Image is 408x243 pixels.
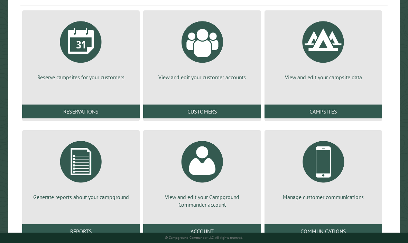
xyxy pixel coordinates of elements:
a: Communications [265,224,382,238]
p: View and edit your customer accounts [151,73,252,81]
a: Generate reports about your campground [30,136,131,201]
a: Manage customer communications [273,136,374,201]
a: View and edit your customer accounts [151,16,252,81]
p: Generate reports about your campground [30,193,131,201]
a: Campsites [265,105,382,118]
p: View and edit your Campground Commander account [151,193,252,209]
a: Reports [22,224,140,238]
p: Reserve campsites for your customers [30,73,131,81]
p: View and edit your campsite data [273,73,374,81]
a: Reserve campsites for your customers [30,16,131,81]
a: Customers [143,105,261,118]
p: Manage customer communications [273,193,374,201]
small: © Campground Commander LLC. All rights reserved. [165,235,243,240]
a: View and edit your Campground Commander account [151,136,252,209]
a: Reservations [22,105,140,118]
a: View and edit your campsite data [273,16,374,81]
a: Account [143,224,261,238]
